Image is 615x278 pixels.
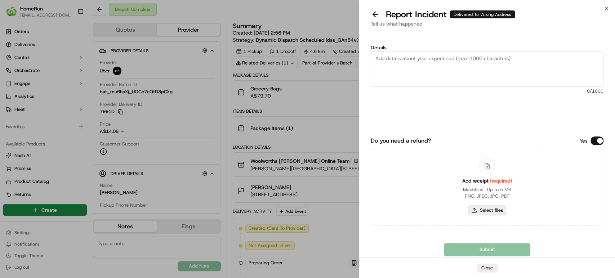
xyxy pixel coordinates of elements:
[450,10,515,18] div: Delivered To Wrong Address
[371,45,603,50] label: Details
[371,136,431,145] label: Do you need a refund?
[490,178,512,184] span: (required)
[477,264,498,272] button: Close
[371,20,603,32] div: Tell us what happened
[463,187,512,193] p: Max 5 files ∙ Up to 5 MB
[371,88,603,94] span: 0 /1000
[464,193,509,199] p: PNG, JPEG, JPG, PDF
[386,9,515,20] p: Report Incident
[580,137,588,144] p: Yes
[468,205,506,215] button: Select files
[462,178,512,184] span: Add receipt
